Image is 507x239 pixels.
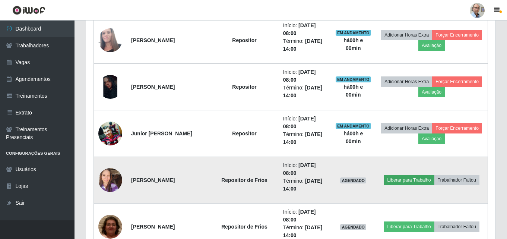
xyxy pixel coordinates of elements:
li: Início: [283,161,327,177]
button: Liberar para Trabalho [384,221,434,232]
button: Trabalhador Faltou [434,221,479,232]
span: EM ANDAMENTO [336,123,371,129]
time: [DATE] 08:00 [283,22,316,36]
img: 1709163979582.jpeg [98,20,122,60]
strong: Repositor [232,84,256,90]
button: Adicionar Horas Extra [381,30,432,40]
time: [DATE] 08:00 [283,116,316,129]
strong: Repositor de Frios [221,177,267,183]
button: Avaliação [418,87,445,97]
li: Término: [283,84,327,100]
strong: Repositor [232,37,256,43]
time: [DATE] 08:00 [283,162,316,176]
strong: [PERSON_NAME] [131,37,175,43]
strong: há 00 h e 00 min [343,37,363,51]
time: [DATE] 08:00 [283,209,316,223]
strong: há 00 h e 00 min [343,130,363,144]
img: 1698344474224.jpeg [98,164,122,196]
img: 1747155708946.jpeg [98,122,122,145]
img: CoreUI Logo [12,6,45,15]
button: Liberar para Trabalho [384,175,434,185]
button: Forçar Encerramento [432,123,482,133]
strong: [PERSON_NAME] [131,84,175,90]
button: Adicionar Horas Extra [381,123,432,133]
strong: Junior [PERSON_NAME] [131,130,192,136]
li: Início: [283,115,327,130]
li: Início: [283,208,327,224]
strong: há 00 h e 00 min [343,84,363,98]
button: Forçar Encerramento [432,76,482,87]
img: 1704829522631.jpeg [98,75,122,99]
strong: [PERSON_NAME] [131,177,175,183]
li: Término: [283,177,327,193]
li: Término: [283,130,327,146]
button: Avaliação [418,133,445,144]
li: Início: [283,68,327,84]
strong: Repositor [232,130,256,136]
li: Término: [283,37,327,53]
button: Adicionar Horas Extra [381,76,432,87]
button: Avaliação [418,40,445,51]
button: Forçar Encerramento [432,30,482,40]
li: Início: [283,22,327,37]
span: EM ANDAMENTO [336,30,371,36]
strong: Repositor de Frios [221,224,267,230]
span: AGENDADO [340,177,366,183]
strong: [PERSON_NAME] [131,224,175,230]
span: AGENDADO [340,224,366,230]
button: Trabalhador Faltou [434,175,479,185]
time: [DATE] 08:00 [283,69,316,83]
span: EM ANDAMENTO [336,76,371,82]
